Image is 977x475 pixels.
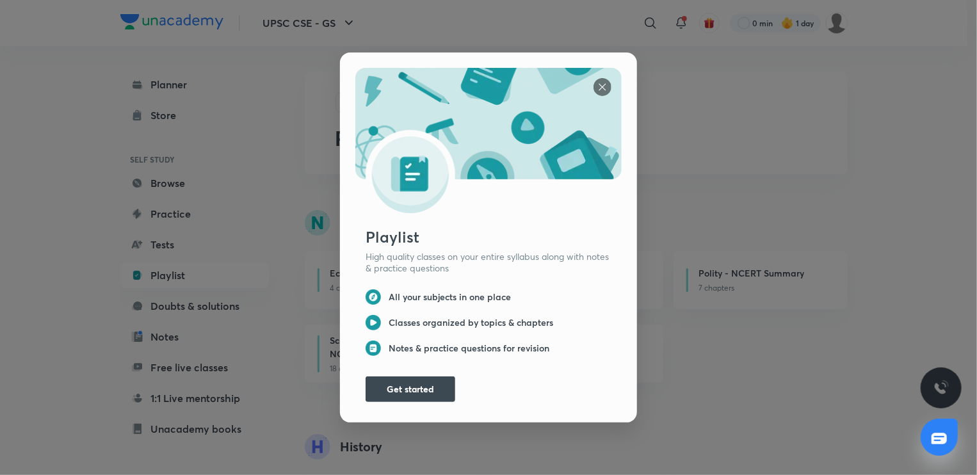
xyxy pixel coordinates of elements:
[366,315,381,330] img: syllabus
[366,341,381,356] img: syllabus
[355,68,622,213] img: syllabus
[366,251,611,274] p: High quality classes on your entire syllabus along with notes & practice questions
[366,376,455,402] button: Get started
[593,78,611,96] img: syllabus
[389,291,511,303] h6: All your subjects in one place
[366,289,381,305] img: syllabus
[389,317,553,328] h6: Classes organized by topics & chapters
[389,342,549,354] h6: Notes & practice questions for revision
[366,225,622,248] div: Playlist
